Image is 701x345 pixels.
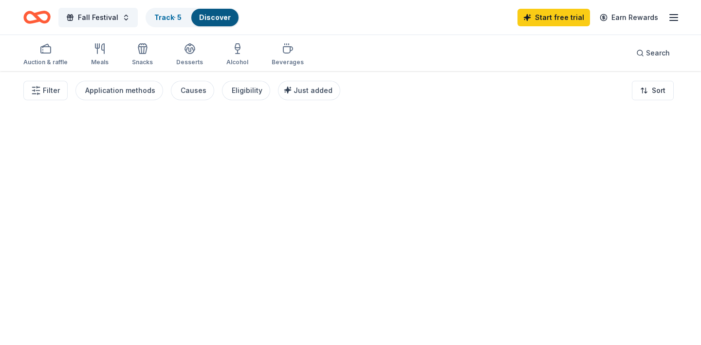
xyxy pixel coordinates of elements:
[91,58,109,66] div: Meals
[646,47,670,59] span: Search
[272,58,304,66] div: Beverages
[176,58,203,66] div: Desserts
[226,58,248,66] div: Alcohol
[632,81,674,100] button: Sort
[85,85,155,96] div: Application methods
[222,81,270,100] button: Eligibility
[23,6,51,29] a: Home
[226,39,248,71] button: Alcohol
[171,81,214,100] button: Causes
[146,8,240,27] button: Track· 5Discover
[652,85,665,96] span: Sort
[181,85,206,96] div: Causes
[75,81,163,100] button: Application methods
[78,12,118,23] span: Fall Festival
[58,8,138,27] button: Fall Festival
[232,85,262,96] div: Eligibility
[628,43,678,63] button: Search
[23,39,68,71] button: Auction & raffle
[154,13,182,21] a: Track· 5
[272,39,304,71] button: Beverages
[132,39,153,71] button: Snacks
[23,81,68,100] button: Filter
[294,86,332,94] span: Just added
[176,39,203,71] button: Desserts
[91,39,109,71] button: Meals
[23,58,68,66] div: Auction & raffle
[199,13,231,21] a: Discover
[132,58,153,66] div: Snacks
[43,85,60,96] span: Filter
[278,81,340,100] button: Just added
[594,9,664,26] a: Earn Rewards
[517,9,590,26] a: Start free trial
